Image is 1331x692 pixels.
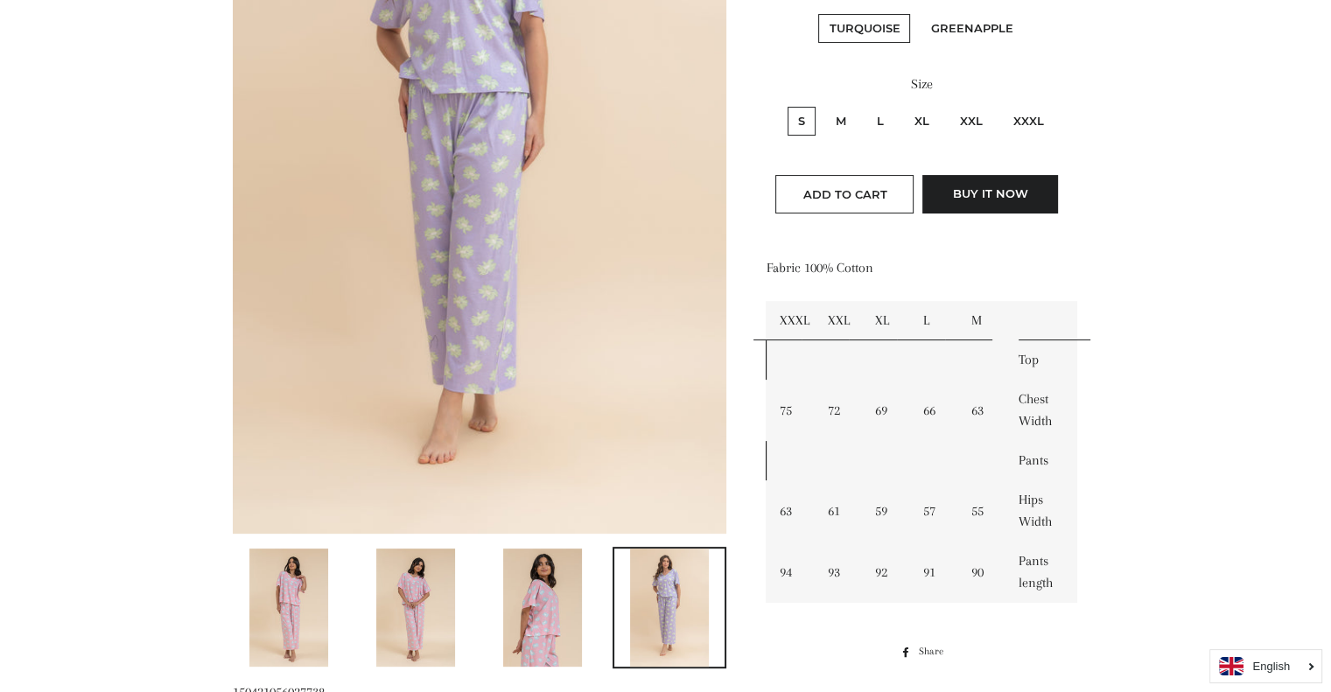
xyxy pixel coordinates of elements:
[815,542,863,603] td: 93
[249,549,328,667] img: Load image into Gallery viewer, Flower Loungeset
[767,542,815,603] td: 94
[1005,380,1076,441] td: Chest Width
[1005,542,1076,603] td: Pants length
[1005,340,1076,380] td: Top
[815,380,863,441] td: 72
[802,187,886,201] span: Add to Cart
[1005,480,1076,542] td: Hips Width
[904,107,940,136] label: XL
[910,301,958,340] td: L
[910,542,958,603] td: 91
[1252,661,1290,672] i: English
[775,175,914,213] button: Add to Cart
[376,549,455,667] img: Load image into Gallery viewer, Flower Loungeset
[815,480,863,542] td: 61
[818,14,910,43] label: Turquoise
[866,107,894,136] label: L
[815,301,863,340] td: XXL
[862,480,910,542] td: 59
[920,14,1023,43] label: Greenapple
[958,542,1006,603] td: 90
[825,107,857,136] label: M
[1005,441,1076,480] td: Pants
[767,480,815,542] td: 63
[862,301,910,340] td: XL
[1219,657,1313,675] a: English
[958,480,1006,542] td: 55
[630,549,709,667] img: Load image into Gallery viewer, Flower Loungeset
[788,107,816,136] label: S
[767,301,815,340] td: XXXL
[503,549,582,667] img: Load image into Gallery viewer, Flower Loungeset
[958,380,1006,441] td: 63
[767,380,815,441] td: 75
[910,380,958,441] td: 66
[958,301,1006,340] td: M
[766,257,1076,279] p: Fabric 100% Cotton
[1003,107,1054,136] label: XXXL
[766,73,1076,95] label: Size
[910,480,958,542] td: 57
[918,642,951,661] span: Share
[922,175,1058,213] button: Buy it now
[862,380,910,441] td: 69
[949,107,993,136] label: XXL
[862,542,910,603] td: 92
